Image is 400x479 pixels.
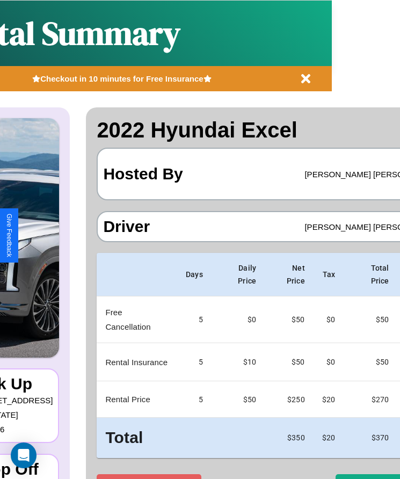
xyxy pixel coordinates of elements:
[265,418,314,458] td: $ 350
[212,343,265,381] td: $10
[212,296,265,343] td: $0
[344,418,397,458] td: $ 370
[11,442,37,468] div: Open Intercom Messenger
[314,296,344,343] td: $0
[177,296,212,343] td: 5
[177,343,212,381] td: 5
[177,381,212,418] td: 5
[40,74,203,83] b: Checkout in 10 minutes for Free Insurance
[314,343,344,381] td: $0
[314,253,344,296] th: Tax
[265,253,314,296] th: Net Price
[177,253,212,296] th: Days
[344,296,397,343] td: $ 50
[344,381,397,418] td: $ 270
[314,381,344,418] td: $ 20
[103,217,150,236] h3: Driver
[103,154,183,194] h3: Hosted By
[265,343,314,381] td: $ 50
[5,214,13,257] div: Give Feedback
[344,343,397,381] td: $ 50
[105,426,169,449] h3: Total
[314,418,344,458] td: $ 20
[105,355,169,369] p: Rental Insurance
[212,381,265,418] td: $ 50
[265,296,314,343] td: $ 50
[105,305,169,334] p: Free Cancellation
[344,253,397,296] th: Total Price
[105,392,169,407] p: Rental Price
[212,253,265,296] th: Daily Price
[265,381,314,418] td: $ 250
